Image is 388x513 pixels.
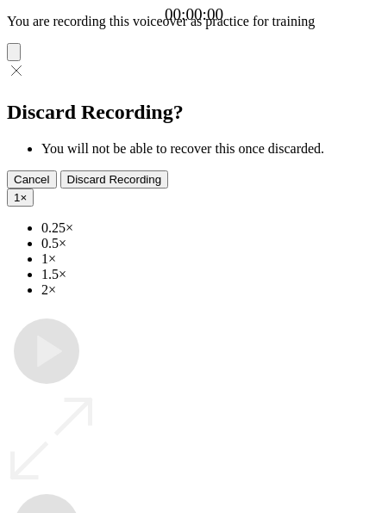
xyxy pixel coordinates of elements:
li: 0.25× [41,220,381,236]
span: 1 [14,191,20,204]
button: Cancel [7,170,57,189]
button: Discard Recording [60,170,169,189]
button: 1× [7,189,34,207]
li: 0.5× [41,236,381,251]
li: 2× [41,282,381,298]
a: 00:00:00 [165,5,223,24]
li: You will not be able to recover this once discarded. [41,141,381,157]
li: 1.5× [41,267,381,282]
h2: Discard Recording? [7,101,381,124]
p: You are recording this voiceover as practice for training [7,14,381,29]
li: 1× [41,251,381,267]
